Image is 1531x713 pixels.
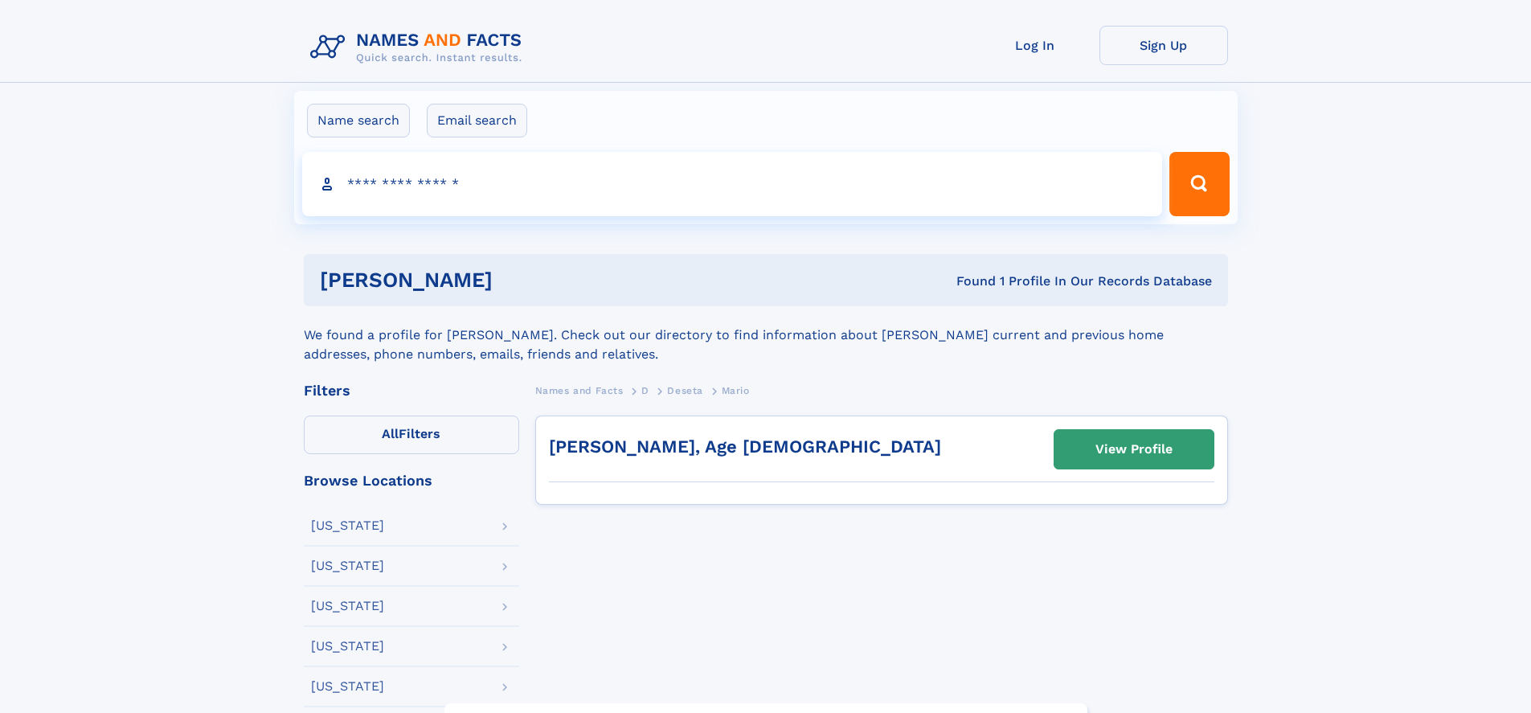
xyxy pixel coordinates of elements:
input: search input [302,152,1163,216]
a: Sign Up [1099,26,1228,65]
img: Logo Names and Facts [304,26,535,69]
span: Mario [722,385,750,396]
div: [US_STATE] [311,600,384,613]
div: [US_STATE] [311,519,384,532]
span: D [641,385,649,396]
a: Deseta [667,380,703,400]
div: [US_STATE] [311,680,384,693]
button: Search Button [1169,152,1229,216]
div: Browse Locations [304,473,519,488]
label: Filters [304,416,519,454]
a: D [641,380,649,400]
a: [PERSON_NAME], Age [DEMOGRAPHIC_DATA] [549,436,941,457]
span: Deseta [667,385,703,396]
a: View Profile [1054,430,1214,469]
div: [US_STATE] [311,640,384,653]
div: Found 1 Profile In Our Records Database [724,272,1212,290]
div: We found a profile for [PERSON_NAME]. Check out our directory to find information about [PERSON_N... [304,306,1228,364]
label: Name search [307,104,410,137]
h1: [PERSON_NAME] [320,270,725,290]
div: View Profile [1095,431,1173,468]
span: All [382,426,399,441]
div: [US_STATE] [311,559,384,572]
div: Filters [304,383,519,398]
a: Names and Facts [535,380,624,400]
a: Log In [971,26,1099,65]
label: Email search [427,104,527,137]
